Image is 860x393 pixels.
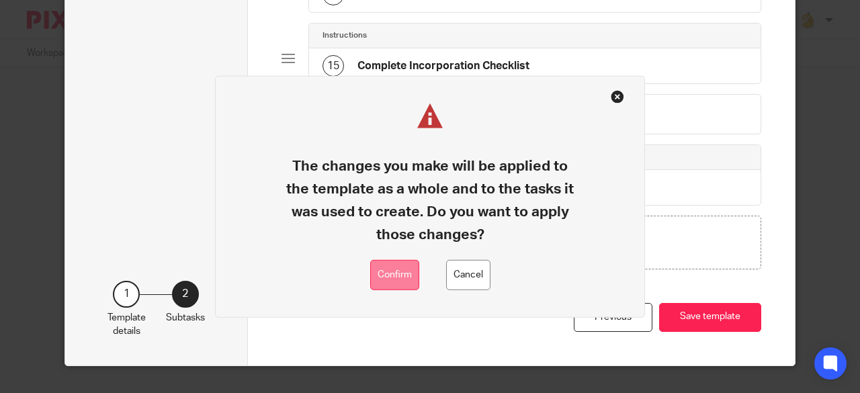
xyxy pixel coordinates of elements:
[280,155,580,247] h1: The changes you make will be applied to the template as a whole and to the tasks it was used to c...
[357,59,529,73] h4: Complete Incorporation Checklist
[370,260,419,290] button: Confirm
[659,303,761,332] button: Save template
[172,281,199,308] div: 2
[446,260,490,290] button: Cancel
[322,55,344,77] div: 15
[166,311,205,324] p: Subtasks
[107,311,146,339] p: Template details
[322,30,367,41] h4: Instructions
[113,281,140,308] div: 1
